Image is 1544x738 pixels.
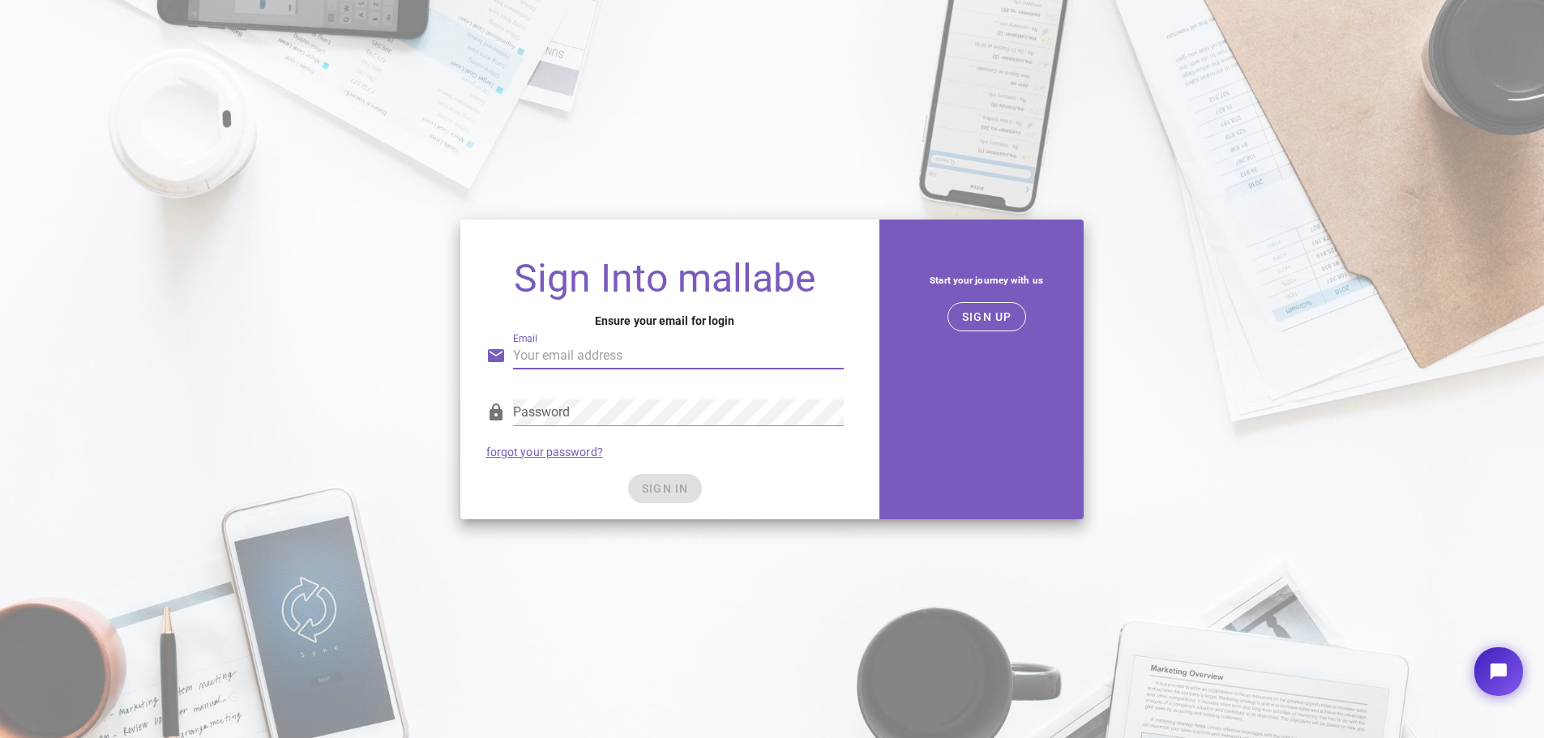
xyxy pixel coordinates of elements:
[486,312,844,330] h4: Ensure your email for login
[961,310,1012,323] span: SIGN UP
[486,258,844,299] h1: Sign Into mallabe
[1461,633,1537,710] iframe: Tidio Chat
[486,446,603,459] a: forgot your password?
[513,343,844,369] input: Your email address
[902,271,1071,289] h5: Start your journey with us
[513,333,537,345] label: Email
[947,302,1026,331] button: SIGN UP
